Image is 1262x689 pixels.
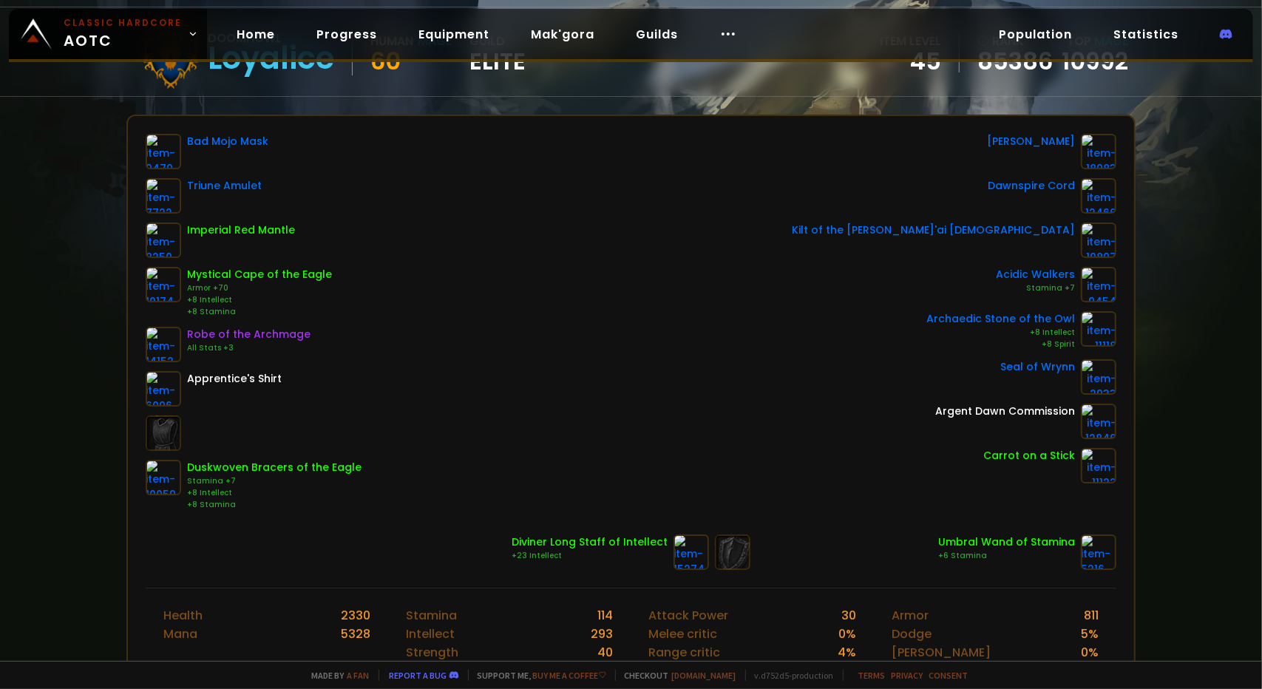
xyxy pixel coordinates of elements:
[649,643,721,662] div: Range critic
[187,475,362,487] div: Stamina +7
[977,50,1053,72] a: 85386
[838,625,856,643] div: 0 %
[9,9,207,59] a: Classic HardcoreAOTC
[841,606,856,625] div: 30
[1081,223,1116,258] img: item-10807
[341,606,370,625] div: 2330
[406,643,458,662] div: Strength
[929,670,968,681] a: Consent
[406,606,457,625] div: Stamina
[64,16,182,52] span: AOTC
[146,460,181,495] img: item-10059
[468,670,606,681] span: Support me,
[341,625,370,643] div: 5328
[1081,267,1116,302] img: item-9454
[407,19,501,50] a: Equipment
[163,606,203,625] div: Health
[187,306,332,318] div: +8 Stamina
[649,606,729,625] div: Attack Power
[938,534,1075,550] div: Umbral Wand of Stamina
[983,448,1075,464] div: Carrot on a Stick
[187,460,362,475] div: Duskwoven Bracers of the Eagle
[1081,534,1116,570] img: item-5216
[1081,178,1116,214] img: item-12466
[649,625,718,643] div: Melee critic
[996,282,1075,294] div: Stamina +7
[146,223,181,258] img: item-8250
[1081,643,1099,662] div: 0 %
[1081,311,1116,347] img: item-11118
[1081,404,1116,439] img: item-12846
[187,223,295,238] div: Imperial Red Mantle
[935,404,1075,419] div: Argent Dawn Commission
[519,19,606,50] a: Mak'gora
[892,670,923,681] a: Privacy
[187,487,362,499] div: +8 Intellect
[615,670,736,681] span: Checkout
[858,670,886,681] a: Terms
[187,294,332,306] div: +8 Intellect
[305,19,389,50] a: Progress
[938,550,1075,562] div: +6 Stamina
[591,625,614,643] div: 293
[64,16,182,30] small: Classic Hardcore
[624,19,690,50] a: Guilds
[672,670,736,681] a: [DOMAIN_NAME]
[1081,625,1099,643] div: 5 %
[926,339,1075,350] div: +8 Spirit
[146,327,181,362] img: item-14152
[892,606,929,625] div: Armor
[347,670,370,681] a: a fan
[390,670,447,681] a: Report a bug
[146,267,181,302] img: item-10174
[187,267,332,282] div: Mystical Cape of the Eagle
[469,50,526,72] span: Elite
[1081,359,1116,395] img: item-2933
[988,178,1075,194] div: Dawnspire Cord
[146,178,181,214] img: item-7722
[533,670,606,681] a: Buy me a coffee
[225,19,287,50] a: Home
[598,606,614,625] div: 114
[303,670,370,681] span: Made by
[146,371,181,407] img: item-6096
[187,178,262,194] div: Triune Amulet
[792,223,1075,238] div: Kilt of the [PERSON_NAME]'ai [DEMOGRAPHIC_DATA]
[187,342,311,354] div: All Stats +3
[1102,19,1190,50] a: Statistics
[406,625,455,643] div: Intellect
[892,643,991,662] div: [PERSON_NAME]
[926,311,1075,327] div: Archaedic Stone of the Owl
[598,643,614,662] div: 40
[1081,134,1116,169] img: item-18083
[512,550,668,562] div: +23 Intellect
[987,134,1075,149] div: [PERSON_NAME]
[1084,606,1099,625] div: 811
[926,327,1075,339] div: +8 Intellect
[146,134,181,169] img: item-9470
[187,327,311,342] div: Robe of the Archmage
[208,47,334,69] div: Loyalice
[512,534,668,550] div: Diviner Long Staff of Intellect
[187,499,362,511] div: +8 Stamina
[880,50,941,72] div: 45
[187,371,282,387] div: Apprentice's Shirt
[187,282,332,294] div: Armor +70
[745,670,834,681] span: v. d752d5 - production
[987,19,1084,50] a: Population
[1081,448,1116,483] img: item-11122
[838,643,856,662] div: 4 %
[996,267,1075,282] div: Acidic Walkers
[892,625,932,643] div: Dodge
[469,32,526,72] div: guild
[1000,359,1075,375] div: Seal of Wrynn
[163,625,197,643] div: Mana
[187,134,268,149] div: Bad Mojo Mask
[674,534,709,570] img: item-15274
